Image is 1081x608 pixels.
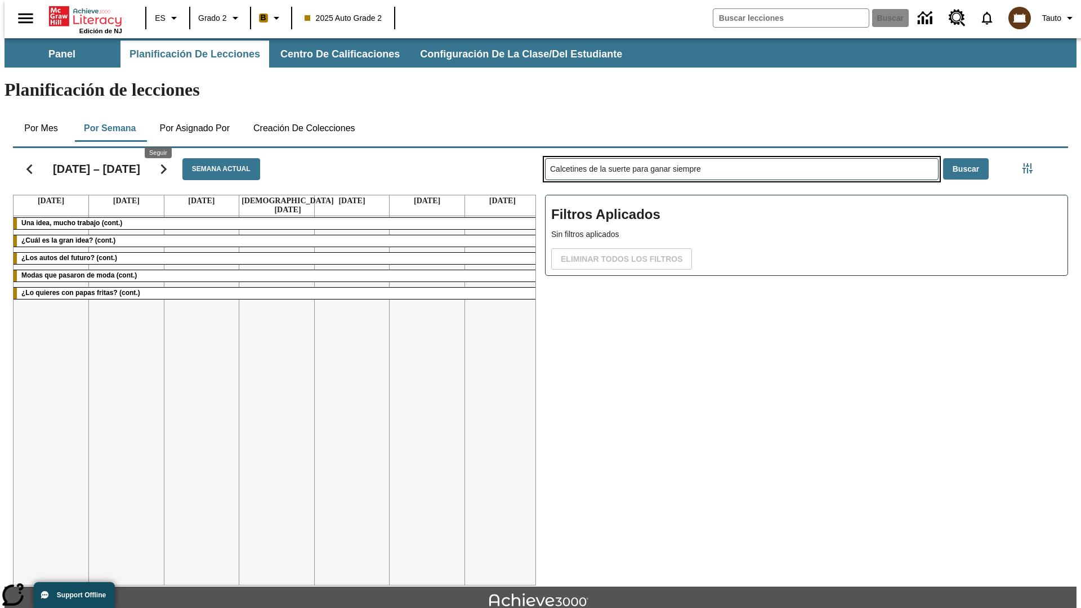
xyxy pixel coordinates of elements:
[34,582,115,608] button: Support Offline
[150,115,239,142] button: Por asignado por
[271,41,409,68] button: Centro de calificaciones
[14,253,540,264] div: ¿Los autos del futuro? (cont.)
[244,115,364,142] button: Creación de colecciones
[14,218,540,229] div: Una idea, mucho trabajo (cont.)
[487,195,518,207] a: 31 de agosto de 2025
[5,79,1076,100] h1: Planificación de lecciones
[6,41,118,68] button: Panel
[239,195,336,216] a: 28 de agosto de 2025
[150,8,186,28] button: Lenguaje: ES, Selecciona un idioma
[194,8,247,28] button: Grado: Grado 2, Elige un grado
[911,3,942,34] a: Centro de información
[198,12,227,24] span: Grado 2
[35,195,66,207] a: 25 de agosto de 2025
[551,229,1062,240] p: Sin filtros aplicados
[49,5,122,28] a: Portada
[546,159,938,180] input: Buscar lecciones
[536,144,1068,585] div: Buscar
[149,155,178,184] button: Seguir
[111,195,142,207] a: 26 de agosto de 2025
[943,158,989,180] button: Buscar
[9,2,42,35] button: Abrir el menú lateral
[49,4,122,34] div: Portada
[1038,8,1081,28] button: Perfil/Configuración
[545,195,1068,276] div: Filtros Aplicados
[21,289,140,297] span: ¿Lo quieres con papas fritas? (cont.)
[21,219,122,227] span: Una idea, mucho trabajo (cont.)
[13,115,69,142] button: Por mes
[942,3,972,33] a: Centro de recursos, Se abrirá en una pestaña nueva.
[21,254,117,262] span: ¿Los autos del futuro? (cont.)
[1008,7,1031,29] img: avatar image
[155,12,166,24] span: ES
[79,28,122,34] span: Edición de NJ
[5,41,632,68] div: Subbarra de navegación
[1002,3,1038,33] button: Escoja un nuevo avatar
[14,288,540,299] div: ¿Lo quieres con papas fritas? (cont.)
[972,3,1002,33] a: Notificaciones
[53,162,140,176] h2: [DATE] – [DATE]
[57,591,106,599] span: Support Offline
[336,195,367,207] a: 29 de agosto de 2025
[412,195,443,207] a: 30 de agosto de 2025
[1016,157,1039,180] button: Menú lateral de filtros
[551,201,1062,229] h2: Filtros Aplicados
[4,144,536,585] div: Calendario
[713,9,869,27] input: Buscar campo
[182,158,260,180] button: Semana actual
[1042,12,1061,24] span: Tauto
[14,270,540,281] div: Modas que pasaron de moda (cont.)
[145,147,172,158] div: Seguir
[14,235,540,247] div: ¿Cuál es la gran idea? (cont.)
[261,11,266,25] span: B
[75,115,145,142] button: Por semana
[5,38,1076,68] div: Subbarra de navegación
[305,12,382,24] span: 2025 Auto Grade 2
[120,41,269,68] button: Planificación de lecciones
[21,236,115,244] span: ¿Cuál es la gran idea? (cont.)
[186,195,217,207] a: 27 de agosto de 2025
[411,41,631,68] button: Configuración de la clase/del estudiante
[21,271,137,279] span: Modas que pasaron de moda (cont.)
[15,155,44,184] button: Regresar
[254,8,288,28] button: Boost El color de la clase es anaranjado claro. Cambiar el color de la clase.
